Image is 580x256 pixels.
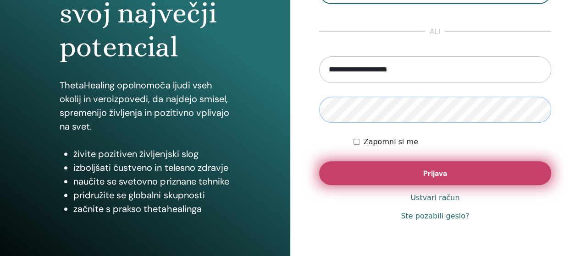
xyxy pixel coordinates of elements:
[401,211,469,222] a: Ste pozabili geslo?
[401,212,469,220] font: Ste pozabili geslo?
[354,136,551,147] div: Ohrani me overjenega za nedoločen čas ali dokler se ročno ne odjavim
[73,189,204,201] font: pridružite se globalni skupnosti
[423,169,447,178] font: Prijava
[363,137,418,146] font: Zapomni si me
[73,175,229,187] font: naučite se svetovno priznane tehnike
[60,79,229,132] font: ThetaHealing opolnomoča ljudi vseh okolij in veroizpovedi, da najdejo smisel, spremenijo življenj...
[410,193,459,202] font: Ustvari račun
[430,27,440,36] font: ali
[73,148,198,160] font: živite pozitiven življenjski slog
[73,203,201,215] font: začnite s prakso thetahealinga
[73,162,228,174] font: izboljšati čustveno in telesno zdravje
[410,192,459,203] a: Ustvari račun
[319,161,552,185] button: Prijava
